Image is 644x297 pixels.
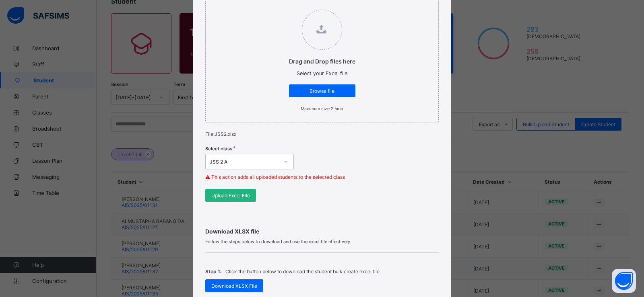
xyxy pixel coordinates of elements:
[205,239,439,244] span: Follow the steps below to download and use the excel file effectively
[210,159,279,165] div: JSS 2 A
[289,58,355,65] p: Drag and Drop files here
[205,268,221,274] span: Step 1:
[211,193,250,199] span: Upload Excel File
[205,174,439,180] p: ⚠ This action adds all uploaded students to the selected class
[205,228,439,235] span: Download XLSX file
[301,106,343,111] small: Maximum size 2.5mb
[297,70,347,76] span: Select your Excel file
[295,88,349,94] span: Browse file
[205,131,439,137] p: File: JSS2.xlsx
[205,146,232,152] span: Select class
[225,268,380,274] p: Click the button below to download the student bulk create excel file
[612,269,636,293] button: Open asap
[211,283,257,289] span: Download XLSX File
